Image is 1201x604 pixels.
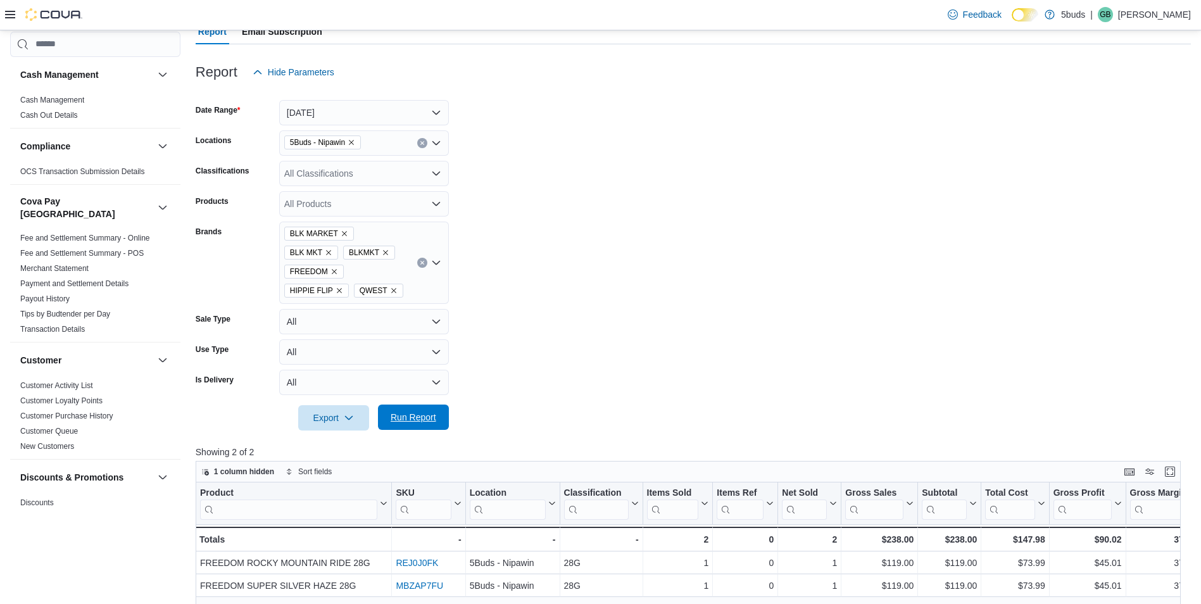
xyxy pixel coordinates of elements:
[396,487,451,499] div: SKU
[845,487,903,519] div: Gross Sales
[922,487,967,499] div: Subtotal
[1012,8,1038,22] input: Dark Mode
[943,2,1007,27] a: Feedback
[646,532,708,547] div: 2
[343,246,395,260] span: BLKMKT
[155,353,170,368] button: Customer
[25,8,82,21] img: Cova
[845,487,903,499] div: Gross Sales
[922,578,977,593] div: $119.00
[306,405,362,431] span: Export
[20,140,70,153] h3: Compliance
[196,344,229,355] label: Use Type
[248,60,339,85] button: Hide Parameters
[284,246,338,260] span: BLK MKT
[469,532,555,547] div: -
[1053,578,1122,593] div: $45.01
[717,487,764,519] div: Items Ref
[214,467,274,477] span: 1 column hidden
[330,268,338,275] button: Remove FREEDOM from selection in this group
[782,487,827,499] div: Net Sold
[20,427,78,436] a: Customer Queue
[10,92,180,128] div: Cash Management
[20,195,153,220] button: Cova Pay [GEOGRAPHIC_DATA]
[284,265,344,279] span: FREEDOM
[336,287,343,294] button: Remove HIPPIE FLIP from selection in this group
[354,284,403,298] span: QWEST
[10,164,180,184] div: Compliance
[782,578,837,593] div: 1
[325,249,332,256] button: Remove BLK MKT from selection in this group
[20,381,93,390] a: Customer Activity List
[922,532,977,547] div: $238.00
[646,487,708,519] button: Items Sold
[298,405,369,431] button: Export
[360,284,387,297] span: QWEST
[20,426,78,436] span: Customer Queue
[1162,464,1178,479] button: Enter fullscreen
[1053,532,1121,547] div: $90.02
[1098,7,1113,22] div: Gabe Brad
[290,284,333,297] span: HIPPIE FLIP
[985,487,1045,519] button: Total Cost
[20,233,150,243] span: Fee and Settlement Summary - Online
[378,405,449,430] button: Run Report
[20,354,61,367] h3: Customer
[563,555,638,570] div: 28G
[563,487,628,519] div: Classification
[20,498,54,507] a: Discounts
[469,487,545,519] div: Location
[155,200,170,215] button: Cova Pay [GEOGRAPHIC_DATA]
[268,66,334,79] span: Hide Parameters
[1053,487,1121,519] button: Gross Profit
[985,578,1045,593] div: $73.99
[431,138,441,148] button: Open list of options
[20,264,89,273] a: Merchant Statement
[20,111,78,120] a: Cash Out Details
[10,495,180,546] div: Discounts & Promotions
[200,487,377,499] div: Product
[922,487,977,519] button: Subtotal
[963,8,1002,21] span: Feedback
[469,578,555,593] div: 5Buds - Nipawin
[155,470,170,485] button: Discounts & Promotions
[1142,464,1157,479] button: Display options
[290,227,338,240] span: BLK MARKET
[20,325,85,334] a: Transaction Details
[985,532,1045,547] div: $147.98
[563,532,638,547] div: -
[20,354,153,367] button: Customer
[1053,555,1122,570] div: $45.01
[782,487,827,519] div: Net Sold
[20,396,103,406] span: Customer Loyalty Points
[20,279,129,289] span: Payment and Settlement Details
[20,263,89,274] span: Merchant Statement
[200,578,387,593] div: FREEDOM SUPER SILVER HAZE 28G
[196,65,237,80] h3: Report
[200,555,387,570] div: FREEDOM ROCKY MOUNTAIN RIDE 28G
[646,555,708,570] div: 1
[417,258,427,268] button: Clear input
[1118,7,1191,22] p: [PERSON_NAME]
[20,324,85,334] span: Transaction Details
[290,265,328,278] span: FREEDOM
[985,555,1045,570] div: $73.99
[20,471,123,484] h3: Discounts & Promotions
[279,370,449,395] button: All
[196,196,229,206] label: Products
[382,249,389,256] button: Remove BLKMKT from selection in this group
[284,284,349,298] span: HIPPIE FLIP
[469,555,555,570] div: 5Buds - Nipawin
[279,339,449,365] button: All
[1090,7,1093,22] p: |
[922,555,977,570] div: $119.00
[1061,7,1085,22] p: 5buds
[396,487,461,519] button: SKU
[20,412,113,420] a: Customer Purchase History
[1122,464,1137,479] button: Keyboard shortcuts
[20,471,153,484] button: Discounts & Promotions
[390,287,398,294] button: Remove QWEST from selection in this group
[845,578,914,593] div: $119.00
[1100,7,1110,22] span: GB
